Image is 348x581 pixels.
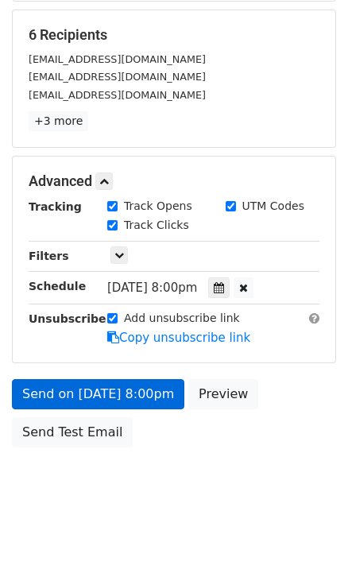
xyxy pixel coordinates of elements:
a: Preview [188,379,258,409]
h5: Advanced [29,172,319,190]
label: UTM Codes [242,198,304,215]
strong: Schedule [29,280,86,292]
strong: Unsubscribe [29,312,106,325]
div: 聊天小组件 [269,505,348,581]
strong: Filters [29,250,69,262]
iframe: Chat Widget [269,505,348,581]
a: Copy unsubscribe link [107,331,250,345]
label: Track Opens [124,198,192,215]
a: Send Test Email [12,417,133,447]
a: +3 more [29,111,88,131]
strong: Tracking [29,200,82,213]
small: [EMAIL_ADDRESS][DOMAIN_NAME] [29,71,206,83]
span: [DATE] 8:00pm [107,281,197,295]
label: Track Clicks [124,217,189,234]
a: Send on [DATE] 8:00pm [12,379,184,409]
h5: 6 Recipients [29,26,319,44]
small: [EMAIL_ADDRESS][DOMAIN_NAME] [29,53,206,65]
label: Add unsubscribe link [124,310,240,327]
small: [EMAIL_ADDRESS][DOMAIN_NAME] [29,89,206,101]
